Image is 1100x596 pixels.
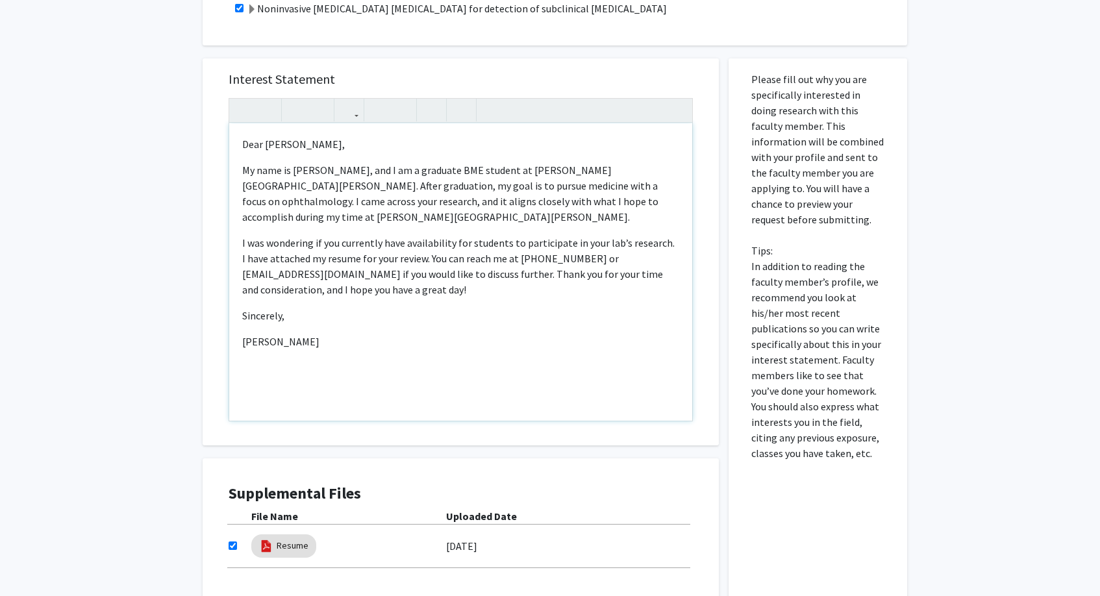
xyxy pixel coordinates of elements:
[242,308,679,323] p: Sincerely,
[229,71,693,87] h5: Interest Statement
[277,539,308,553] a: Resume
[242,334,679,349] p: [PERSON_NAME]
[242,235,679,297] p: I was wondering if you currently have availability for students to participate in your lab’s rese...
[450,99,473,121] button: Insert horizontal rule
[259,539,273,553] img: pdf_icon.png
[242,136,679,152] p: Dear [PERSON_NAME],
[338,99,360,121] button: Link
[308,99,331,121] button: Subscript
[446,510,517,523] b: Uploaded Date
[285,99,308,121] button: Superscript
[247,1,667,16] label: Noninvasive [MEDICAL_DATA] [MEDICAL_DATA] for detection of subclinical [MEDICAL_DATA]
[666,99,689,121] button: Fullscreen
[255,99,278,121] button: Emphasis (Ctrl + I)
[229,484,693,503] h4: Supplemental Files
[251,510,298,523] b: File Name
[229,123,692,421] div: Note to users with screen readers: Please press Alt+0 or Option+0 to deactivate our accessibility...
[368,99,390,121] button: Unordered list
[420,99,443,121] button: Remove format
[446,535,477,557] label: [DATE]
[390,99,413,121] button: Ordered list
[232,99,255,121] button: Strong (Ctrl + B)
[242,162,679,225] p: My name is [PERSON_NAME], and I am a graduate BME student at [PERSON_NAME][GEOGRAPHIC_DATA][PERSO...
[10,538,55,586] iframe: Chat
[751,71,884,461] p: Please fill out why you are specifically interested in doing research with this faculty member. T...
